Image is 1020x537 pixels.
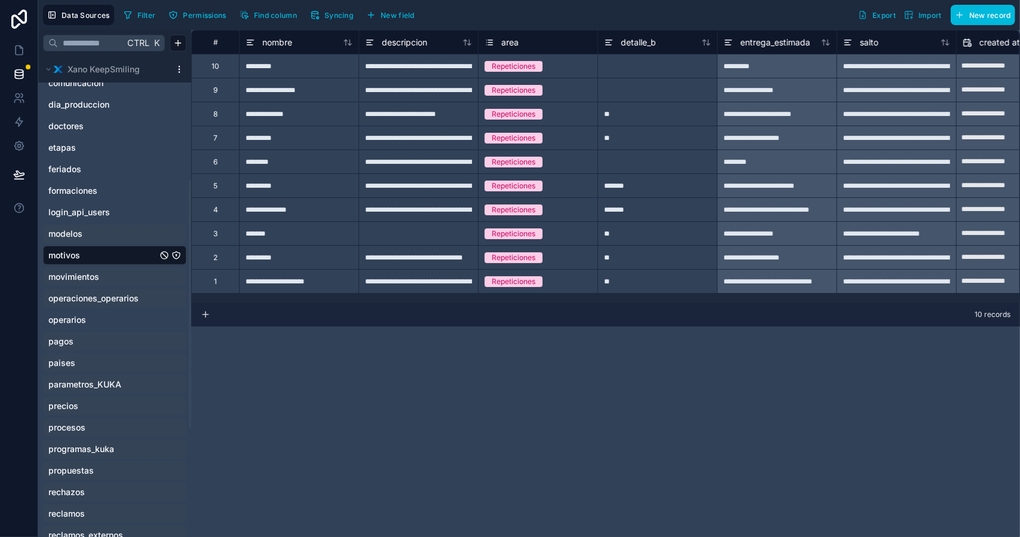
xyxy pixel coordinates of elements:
div: Repeticiones [492,133,535,144]
span: nombre [262,36,292,48]
span: K [152,39,161,47]
div: 6 [213,157,218,167]
span: movimientos [48,271,99,283]
a: Permissions [164,6,235,24]
span: Import [918,11,942,20]
button: New field [362,6,419,24]
span: area [501,36,519,48]
span: feriados [48,163,81,175]
a: operaciones_operarios [48,292,157,304]
span: operaciones_operarios [48,292,139,304]
div: Repeticiones [492,276,535,287]
span: entrega_estimada [740,36,810,48]
div: 9 [213,86,218,95]
button: Filter [119,6,160,24]
span: detalle_b [621,36,656,48]
div: precios [43,396,186,416]
div: programas_kuka [43,440,186,459]
span: reclamos [48,508,85,520]
div: paises [43,353,186,373]
a: parametros_KUKA [48,379,157,390]
span: Find column [254,11,297,20]
span: salto [860,36,878,48]
span: login_api_users [48,206,110,218]
div: Repeticiones [492,157,535,167]
span: precios [48,400,78,412]
a: login_api_users [48,206,157,218]
div: propuestas [43,461,186,480]
div: Repeticiones [492,205,535,215]
span: created at [979,36,1020,48]
button: Permissions [164,6,230,24]
div: formaciones [43,181,186,200]
a: feriados [48,163,157,175]
span: New field [381,11,415,20]
span: Ctrl [126,35,151,50]
a: Syncing [306,6,362,24]
button: New record [951,5,1015,25]
div: Repeticiones [492,228,535,239]
div: modelos [43,224,186,243]
div: pagos [43,332,186,351]
div: procesos [43,418,186,437]
div: login_api_users [43,203,186,222]
a: operarios [48,314,157,326]
a: comunicacion [48,77,157,89]
span: procesos [48,422,85,434]
a: propuestas [48,465,157,477]
button: Xano logoXano KeepSmiling [43,61,170,78]
div: 2 [213,253,218,263]
a: paises [48,357,157,369]
div: Repeticiones [492,85,535,96]
div: doctores [43,117,186,136]
span: etapas [48,142,76,154]
div: 10 [212,62,219,71]
a: reclamos [48,508,157,520]
button: Import [900,5,946,25]
span: Export [872,11,896,20]
div: comunicacion [43,74,186,93]
span: paises [48,357,75,369]
a: precios [48,400,157,412]
div: movimientos [43,267,186,286]
span: 10 records [975,310,1010,319]
a: movimientos [48,271,157,283]
div: # [201,38,230,47]
a: formaciones [48,185,157,197]
span: Syncing [324,11,353,20]
a: doctores [48,120,157,132]
span: Xano KeepSmiling [68,63,140,75]
a: dia_produccion [48,99,157,111]
div: dia_produccion [43,95,186,114]
span: pagos [48,335,73,347]
span: dia_produccion [48,99,109,111]
span: parametros_KUKA [48,379,121,390]
img: Xano logo [53,65,63,74]
a: rechazos [48,486,157,498]
button: Syncing [306,6,357,24]
div: operaciones_operarios [43,289,186,308]
span: New record [969,11,1011,20]
div: 8 [213,109,218,119]
a: motivos [48,249,157,261]
div: etapas [43,138,186,157]
div: feriados [43,160,186,179]
div: parametros_KUKA [43,375,186,394]
span: programas_kuka [48,443,114,455]
a: pagos [48,335,157,347]
div: Repeticiones [492,109,535,120]
a: programas_kuka [48,443,157,455]
span: descripcion [382,36,427,48]
div: 4 [213,205,218,215]
div: 3 [213,229,218,239]
span: motivos [48,249,80,261]
div: 1 [214,277,217,286]
div: Repeticiones [492,181,535,191]
div: rechazos [43,483,186,502]
a: etapas [48,142,157,154]
span: formaciones [48,185,97,197]
a: procesos [48,422,157,434]
span: rechazos [48,486,85,498]
div: Repeticiones [492,252,535,263]
a: modelos [48,228,157,240]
